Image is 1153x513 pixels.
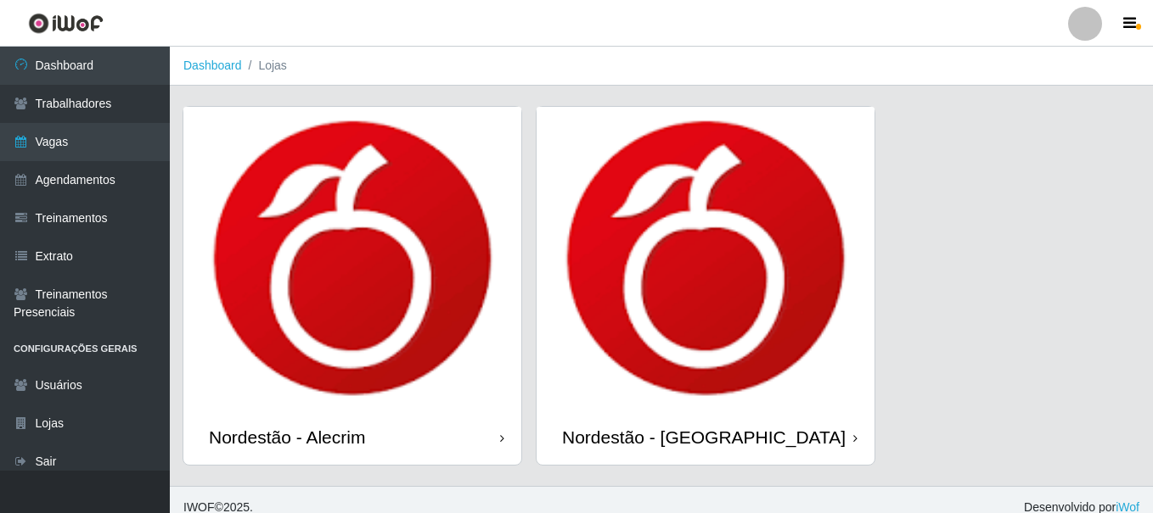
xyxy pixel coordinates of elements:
[183,59,242,72] a: Dashboard
[209,427,365,448] div: Nordestão - Alecrim
[183,107,521,410] img: cardImg
[28,13,104,34] img: CoreUI Logo
[537,107,875,465] a: Nordestão - [GEOGRAPHIC_DATA]
[242,57,287,75] li: Lojas
[562,427,846,448] div: Nordestão - [GEOGRAPHIC_DATA]
[537,107,875,410] img: cardImg
[170,47,1153,86] nav: breadcrumb
[183,107,521,465] a: Nordestão - Alecrim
